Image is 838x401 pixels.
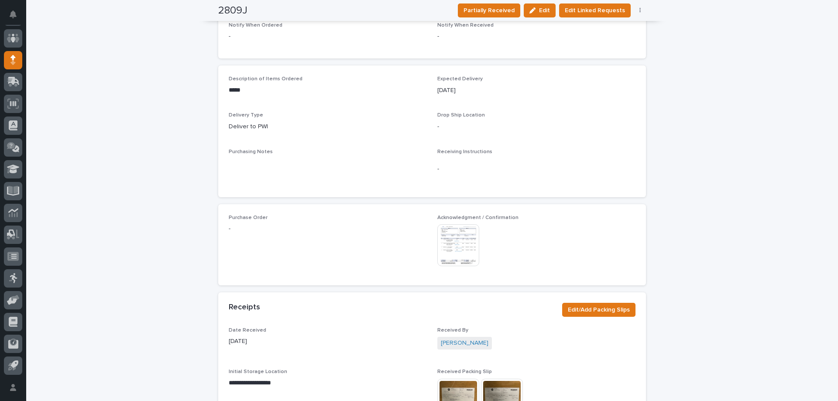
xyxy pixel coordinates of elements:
[464,6,515,15] span: Partially Received
[229,122,427,131] p: Deliver to PWI
[229,328,266,333] span: Date Received
[229,369,287,374] span: Initial Storage Location
[559,3,631,17] button: Edit Linked Requests
[539,7,550,14] span: Edit
[229,149,273,154] span: Purchasing Notes
[229,215,268,220] span: Purchase Order
[437,122,635,131] p: -
[437,113,485,118] span: Drop Ship Location
[437,165,635,174] p: -
[229,303,260,312] h2: Receipts
[568,305,630,314] span: Edit/Add Packing Slips
[218,4,247,17] h2: 2809J
[437,369,492,374] span: Received Packing Slip
[229,32,427,41] p: -
[229,76,302,82] span: Description of Items Ordered
[437,215,519,220] span: Acknowledgment / Confirmation
[437,23,494,28] span: Notify When Received
[562,303,635,317] button: Edit/Add Packing Slips
[437,328,468,333] span: Received By
[565,6,625,15] span: Edit Linked Requests
[437,76,483,82] span: Expected Delivery
[229,224,427,233] p: -
[229,113,263,118] span: Delivery Type
[437,32,635,41] p: -
[441,339,488,348] a: [PERSON_NAME]
[4,5,22,24] button: Notifications
[229,23,282,28] span: Notify When Ordered
[458,3,520,17] button: Partially Received
[229,337,427,346] p: [DATE]
[524,3,556,17] button: Edit
[437,149,492,154] span: Receiving Instructions
[437,86,635,95] p: [DATE]
[11,10,22,24] div: Notifications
